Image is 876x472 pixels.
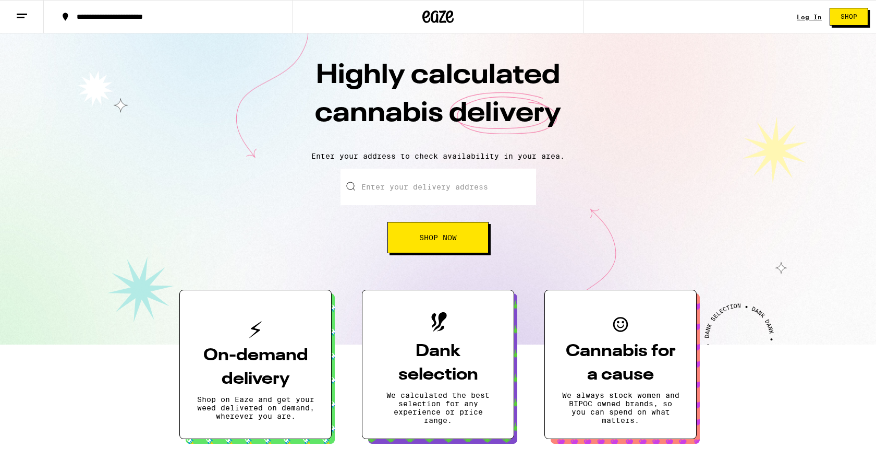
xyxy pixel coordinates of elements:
[544,290,697,439] button: Cannabis for a causeWe always stock women and BIPOC owned brands, so you can spend on what matters.
[379,340,497,387] h3: Dank selection
[256,57,620,144] h1: Highly calculated cannabis delivery
[379,391,497,424] p: We calculated the best selection for any experience or price range.
[197,344,314,391] h3: On-demand delivery
[362,290,514,439] button: Dank selectionWe calculated the best selection for any experience or price range.
[179,290,332,439] button: On-demand deliveryShop on Eaze and get your weed delivered on demand, wherever you are.
[340,169,536,205] input: Enter your delivery address
[830,8,868,26] button: Shop
[841,14,857,20] span: Shop
[10,152,866,160] p: Enter your address to check availability in your area.
[387,222,489,253] button: Shop Now
[419,234,457,241] span: Shop Now
[197,395,314,420] p: Shop on Eaze and get your weed delivered on demand, wherever you are.
[797,14,822,20] a: Log In
[822,8,876,26] a: Shop
[562,340,679,387] h3: Cannabis for a cause
[562,391,679,424] p: We always stock women and BIPOC owned brands, so you can spend on what matters.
